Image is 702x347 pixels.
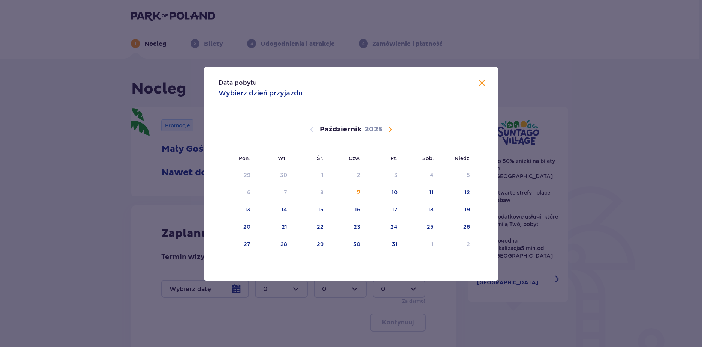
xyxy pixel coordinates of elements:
td: 23 [329,219,366,235]
td: 30 [329,236,366,253]
div: 18 [428,206,433,213]
td: 2 [439,236,475,253]
div: 30 [280,171,287,179]
small: Wt. [278,155,287,161]
small: Pt. [390,155,397,161]
td: Data niedostępna. środa, 8 października 2025 [292,184,329,201]
div: 9 [357,189,360,196]
td: 14 [256,202,293,218]
div: 14 [281,206,287,213]
div: 16 [355,206,360,213]
small: Sob. [422,155,434,161]
td: 13 [219,202,256,218]
td: Data niedostępna. wtorek, 30 września 2025 [256,167,293,184]
div: 2 [357,171,360,179]
div: 6 [247,189,250,196]
div: 19 [464,206,470,213]
button: Następny miesiąc [385,125,394,134]
td: 22 [292,219,329,235]
td: Data niedostępna. sobota, 4 października 2025 [403,167,439,184]
td: Data niedostępna. niedziela, 5 października 2025 [439,167,475,184]
div: 30 [353,240,360,248]
td: Data niedostępna. czwartek, 2 października 2025 [329,167,366,184]
div: 1 [431,240,433,248]
td: 19 [439,202,475,218]
div: 1 [321,171,324,179]
small: Niedz. [454,155,471,161]
td: 16 [329,202,366,218]
div: 7 [284,189,287,196]
div: 5 [466,171,470,179]
td: 18 [403,202,439,218]
div: 25 [427,223,433,231]
td: 29 [292,236,329,253]
div: 10 [391,189,397,196]
div: 24 [390,223,397,231]
td: Data niedostępna. poniedziałek, 6 października 2025 [219,184,256,201]
div: 8 [320,189,324,196]
div: 17 [392,206,397,213]
td: 21 [256,219,293,235]
td: 1 [403,236,439,253]
div: 31 [392,240,397,248]
p: 2025 [364,125,382,134]
div: 21 [282,223,287,231]
div: 26 [463,223,470,231]
td: 24 [366,219,403,235]
td: Data niedostępna. wtorek, 7 października 2025 [256,184,293,201]
small: Pon. [239,155,250,161]
div: 22 [317,223,324,231]
td: 17 [366,202,403,218]
div: 27 [244,240,250,248]
small: Śr. [317,155,324,161]
div: 11 [429,189,433,196]
div: 29 [244,171,250,179]
p: Data pobytu [219,79,257,87]
button: Zamknij [477,79,486,88]
div: 2 [466,240,470,248]
td: Data niedostępna. piątek, 3 października 2025 [366,167,403,184]
div: 20 [243,223,250,231]
td: Data niedostępna. środa, 1 października 2025 [292,167,329,184]
td: 31 [366,236,403,253]
div: 12 [464,189,470,196]
td: Data niedostępna. poniedziałek, 29 września 2025 [219,167,256,184]
td: 11 [403,184,439,201]
td: 9 [329,184,366,201]
div: 3 [394,171,397,179]
small: Czw. [349,155,360,161]
td: 10 [366,184,403,201]
td: 12 [439,184,475,201]
div: 28 [280,240,287,248]
td: 26 [439,219,475,235]
td: 20 [219,219,256,235]
div: 4 [430,171,433,179]
td: 15 [292,202,329,218]
div: 15 [318,206,324,213]
div: 13 [245,206,250,213]
td: 25 [403,219,439,235]
p: Październik [320,125,361,134]
button: Poprzedni miesiąc [307,125,316,134]
div: 29 [317,240,324,248]
p: Wybierz dzień przyjazdu [219,89,303,98]
td: 28 [256,236,293,253]
div: 23 [354,223,360,231]
td: 27 [219,236,256,253]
